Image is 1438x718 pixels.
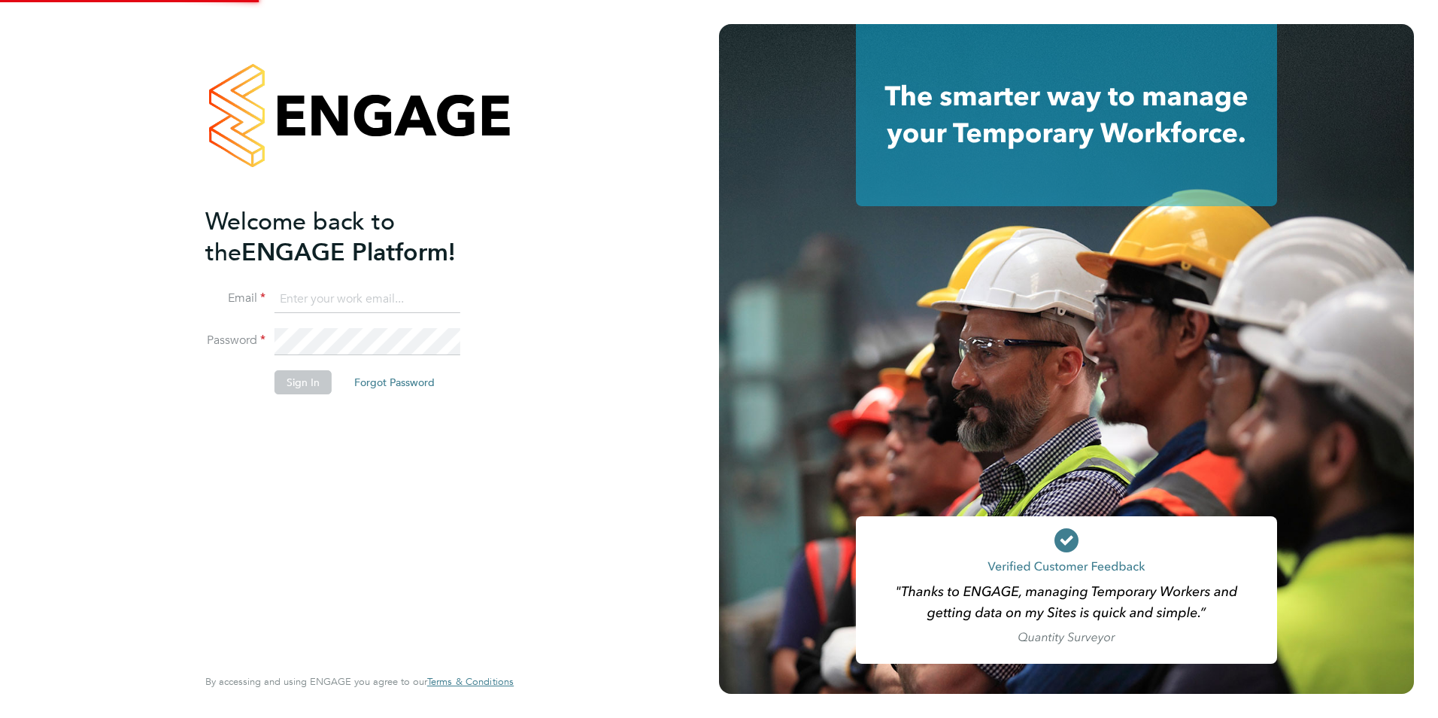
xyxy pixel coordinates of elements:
input: Enter your work email... [275,286,460,313]
span: Welcome back to the [205,207,395,267]
a: Terms & Conditions [427,676,514,688]
button: Forgot Password [342,370,447,394]
button: Sign In [275,370,332,394]
label: Email [205,291,265,306]
span: By accessing and using ENGAGE you agree to our [205,675,514,688]
h2: ENGAGE Platform! [205,206,499,268]
label: Password [205,333,265,348]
